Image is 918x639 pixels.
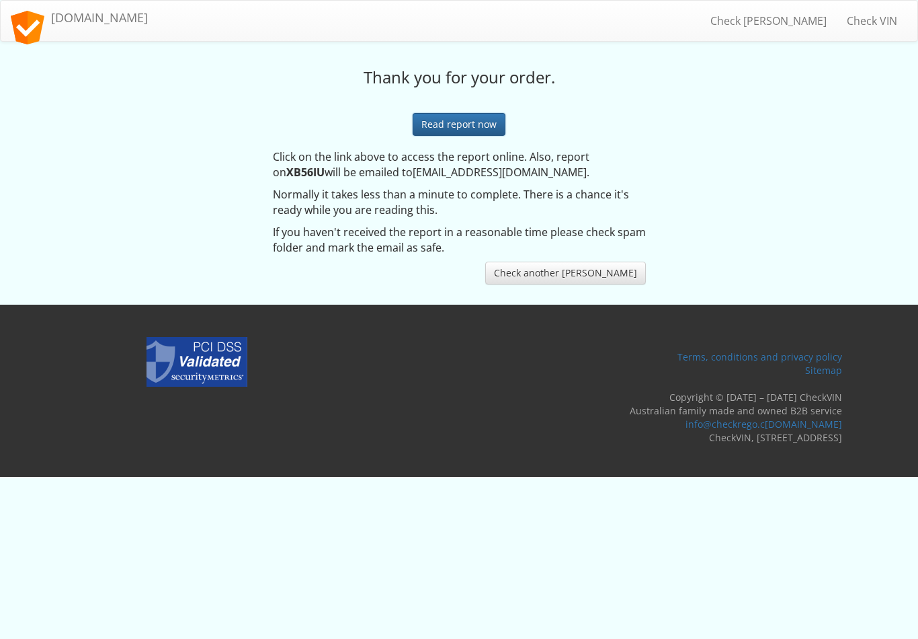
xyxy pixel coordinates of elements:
a: Sitemap [805,364,842,377]
a: Terms, conditions and privacy policy [677,350,842,363]
h3: Thank you for your order. [66,69,852,86]
p: Normally it takes less than a minute to complete. There is a chance it's ready while you are read... [273,187,646,218]
p: If you haven't received the report in a reasonable time please check spam folder and mark the ema... [273,225,646,256]
a: Check another [PERSON_NAME] [485,262,646,285]
a: Read report now [413,113,505,136]
a: info@checkrego.c[DOMAIN_NAME] [685,418,842,430]
a: [DOMAIN_NAME] [1,1,158,34]
strong: XB56IU [286,165,325,180]
img: SecurityMetrics Credit Card Safe [147,337,247,387]
a: Check [PERSON_NAME] [700,4,837,38]
div: Copyright © [DATE] – [DATE] CheckVIN Australian family made and owned B2B service CheckVIN, [STRE... [328,350,852,445]
img: logo.svg [11,11,44,44]
p: Click on the link above to access the report online. Also, report on will be emailed to [EMAIL_AD... [273,149,646,180]
a: Check VIN [837,4,907,38]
